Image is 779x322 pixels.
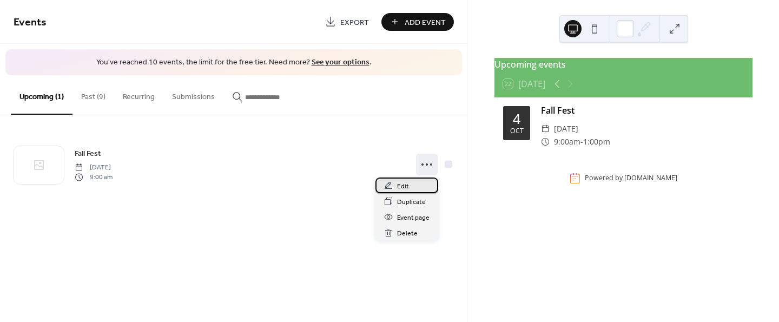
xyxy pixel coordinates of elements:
[75,148,101,159] span: Fall Fest
[14,12,47,33] span: Events
[163,75,223,114] button: Submissions
[317,13,377,31] a: Export
[554,135,580,148] span: 9:00am
[114,75,163,114] button: Recurring
[397,212,430,224] span: Event page
[510,128,524,135] div: Oct
[11,75,72,115] button: Upcoming (1)
[75,162,113,172] span: [DATE]
[580,135,583,148] span: -
[554,122,578,135] span: [DATE]
[312,55,369,70] a: See your options
[541,104,744,117] div: Fall Fest
[397,228,418,239] span: Delete
[75,147,101,160] a: Fall Fest
[75,173,113,182] span: 9:00 am
[397,181,409,192] span: Edit
[624,174,677,183] a: [DOMAIN_NAME]
[16,57,451,68] span: You've reached 10 events, the limit for the free tier. Need more? .
[397,196,426,208] span: Duplicate
[340,17,369,28] span: Export
[541,122,550,135] div: ​
[585,174,677,183] div: Powered by
[494,58,752,71] div: Upcoming events
[72,75,114,114] button: Past (9)
[541,135,550,148] div: ​
[513,112,520,126] div: 4
[583,135,610,148] span: 1:00pm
